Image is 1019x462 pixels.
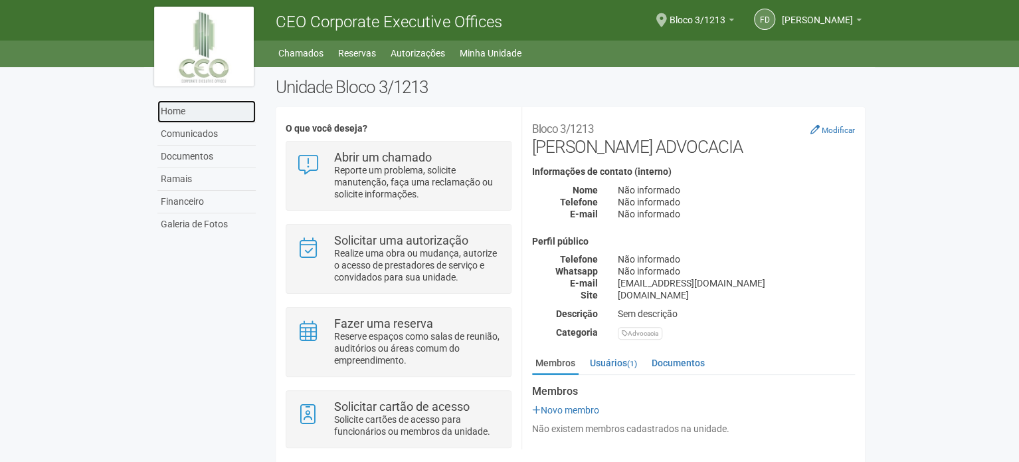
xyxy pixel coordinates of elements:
p: Realize uma obra ou mudança, autorize o acesso de prestadores de serviço e convidados para sua un... [334,247,501,283]
strong: Telefone [560,197,598,207]
a: Chamados [278,44,324,62]
a: Bloco 3/1213 [670,17,734,27]
a: Documentos [157,146,256,168]
a: Abrir um chamado Reporte um problema, solicite manutenção, faça uma reclamação ou solicite inform... [296,152,500,200]
a: FD [754,9,775,30]
strong: Nome [573,185,598,195]
img: logo.jpg [154,7,254,86]
a: Ramais [157,168,256,191]
div: Não informado [608,265,865,277]
small: Bloco 3/1213 [532,122,594,136]
a: Home [157,100,256,123]
a: Solicitar uma autorização Realize uma obra ou mudança, autorize o acesso de prestadores de serviç... [296,235,500,283]
a: Reservas [338,44,376,62]
span: FREDERICO DE SERPA PINTO LOPES GUIMARÃES [782,2,853,25]
p: Reporte um problema, solicite manutenção, faça uma reclamação ou solicite informações. [334,164,501,200]
strong: Telefone [560,254,598,265]
strong: Membros [532,386,855,398]
strong: E-mail [570,278,598,289]
span: CEO Corporate Executive Offices [276,13,502,31]
a: Galeria de Fotos [157,213,256,235]
div: [EMAIL_ADDRESS][DOMAIN_NAME] [608,277,865,289]
a: Usuários(1) [587,353,640,373]
div: Não informado [608,184,865,196]
a: Solicitar cartão de acesso Solicite cartões de acesso para funcionários ou membros da unidade. [296,401,500,437]
strong: Whatsapp [555,266,598,277]
p: Reserve espaços como salas de reunião, auditórios ou áreas comum do empreendimento. [334,330,501,366]
a: Financeiro [157,191,256,213]
small: (1) [627,359,637,368]
strong: Descrição [556,308,598,319]
a: Comunicados [157,123,256,146]
a: Fazer uma reserva Reserve espaços como salas de reunião, auditórios ou áreas comum do empreendime... [296,318,500,366]
a: Modificar [810,124,855,135]
div: Não informado [608,208,865,220]
strong: Solicitar cartão de acesso [334,400,470,413]
strong: Site [581,290,598,300]
h2: [PERSON_NAME] ADVOCACIA [532,117,855,157]
strong: Abrir um chamado [334,150,432,164]
a: Minha Unidade [460,44,521,62]
span: Bloco 3/1213 [670,2,725,25]
h4: O que você deseja? [286,124,511,134]
div: Advocacia [618,327,662,340]
h4: Perfil público [532,237,855,247]
a: Documentos [648,353,708,373]
strong: E-mail [570,209,598,219]
strong: Categoria [556,327,598,338]
div: Não informado [608,196,865,208]
strong: Solicitar uma autorização [334,233,468,247]
h2: Unidade Bloco 3/1213 [276,77,865,97]
p: Solicite cartões de acesso para funcionários ou membros da unidade. [334,413,501,437]
a: Membros [532,353,579,375]
div: Não existem membros cadastrados na unidade. [532,423,855,435]
strong: Fazer uma reserva [334,316,433,330]
div: [DOMAIN_NAME] [608,289,865,301]
h4: Informações de contato (interno) [532,167,855,177]
div: Não informado [608,253,865,265]
a: Autorizações [391,44,445,62]
a: Novo membro [532,405,599,415]
small: Modificar [822,126,855,135]
div: Sem descrição [608,308,865,320]
a: [PERSON_NAME] [782,17,862,27]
